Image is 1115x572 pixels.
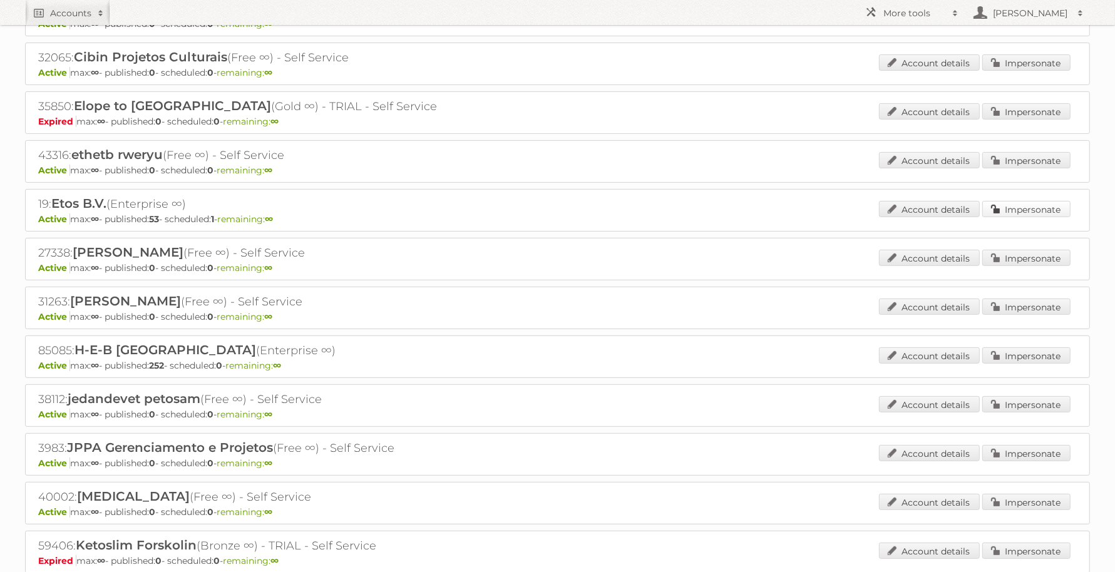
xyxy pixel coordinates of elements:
[265,213,273,225] strong: ∞
[217,165,272,176] span: remaining:
[217,262,272,273] span: remaining:
[207,457,213,469] strong: 0
[38,409,1077,420] p: max: - published: - scheduled: -
[91,262,99,273] strong: ∞
[38,457,70,469] span: Active
[38,506,70,518] span: Active
[38,147,476,163] h2: 43316: (Free ∞) - Self Service
[38,555,76,566] span: Expired
[38,98,476,115] h2: 35850: (Gold ∞) - TRIAL - Self Service
[155,116,162,127] strong: 0
[91,409,99,420] strong: ∞
[38,116,1077,127] p: max: - published: - scheduled: -
[217,457,272,469] span: remaining:
[879,54,980,71] a: Account details
[217,67,272,78] span: remaining:
[67,440,273,455] span: JPPA Gerenciamento e Projetos
[91,213,99,225] strong: ∞
[879,152,980,168] a: Account details
[879,299,980,315] a: Account details
[38,506,1077,518] p: max: - published: - scheduled: -
[982,494,1071,510] a: Impersonate
[264,457,272,469] strong: ∞
[38,360,70,371] span: Active
[211,213,214,225] strong: 1
[38,311,1077,322] p: max: - published: - scheduled: -
[51,196,106,211] span: Etos B.V.
[264,311,272,322] strong: ∞
[207,165,213,176] strong: 0
[38,165,70,176] span: Active
[879,347,980,364] a: Account details
[223,116,279,127] span: remaining:
[264,262,272,273] strong: ∞
[70,294,181,309] span: [PERSON_NAME]
[270,555,279,566] strong: ∞
[38,457,1077,469] p: max: - published: - scheduled: -
[149,506,155,518] strong: 0
[75,342,256,357] span: H-E-B [GEOGRAPHIC_DATA]
[879,103,980,120] a: Account details
[38,391,476,407] h2: 38112: (Free ∞) - Self Service
[38,538,476,554] h2: 59406: (Bronze ∞) - TRIAL - Self Service
[38,196,476,212] h2: 19: (Enterprise ∞)
[91,506,99,518] strong: ∞
[982,54,1071,71] a: Impersonate
[217,213,273,225] span: remaining:
[879,396,980,412] a: Account details
[76,538,197,553] span: Ketoslim Forskolin
[97,555,105,566] strong: ∞
[91,311,99,322] strong: ∞
[879,494,980,510] a: Account details
[982,201,1071,217] a: Impersonate
[225,360,281,371] span: remaining:
[273,360,281,371] strong: ∞
[879,445,980,461] a: Account details
[74,49,227,64] span: Cibin Projetos Culturais
[97,116,105,127] strong: ∞
[68,391,200,406] span: jedandevet petosam
[207,67,213,78] strong: 0
[149,457,155,469] strong: 0
[207,262,213,273] strong: 0
[38,67,1077,78] p: max: - published: - scheduled: -
[990,7,1071,19] h2: [PERSON_NAME]
[982,396,1071,412] a: Impersonate
[38,116,76,127] span: Expired
[879,543,980,559] a: Account details
[38,67,70,78] span: Active
[71,147,163,162] span: ethetb rweryu
[38,342,476,359] h2: 85085: (Enterprise ∞)
[38,245,476,261] h2: 27338: (Free ∞) - Self Service
[217,506,272,518] span: remaining:
[77,489,190,504] span: [MEDICAL_DATA]
[38,409,70,420] span: Active
[264,67,272,78] strong: ∞
[155,555,162,566] strong: 0
[91,165,99,176] strong: ∞
[217,311,272,322] span: remaining:
[883,7,946,19] h2: More tools
[38,360,1077,371] p: max: - published: - scheduled: -
[217,409,272,420] span: remaining:
[879,250,980,266] a: Account details
[38,262,1077,273] p: max: - published: - scheduled: -
[38,440,476,456] h2: 3983: (Free ∞) - Self Service
[74,98,271,113] span: Elope to [GEOGRAPHIC_DATA]
[38,213,1077,225] p: max: - published: - scheduled: -
[879,201,980,217] a: Account details
[91,360,99,371] strong: ∞
[149,311,155,322] strong: 0
[38,294,476,310] h2: 31263: (Free ∞) - Self Service
[207,311,213,322] strong: 0
[216,360,222,371] strong: 0
[38,489,476,505] h2: 40002: (Free ∞) - Self Service
[982,347,1071,364] a: Impersonate
[982,250,1071,266] a: Impersonate
[264,409,272,420] strong: ∞
[982,543,1071,559] a: Impersonate
[223,555,279,566] span: remaining:
[982,103,1071,120] a: Impersonate
[38,555,1077,566] p: max: - published: - scheduled: -
[149,213,159,225] strong: 53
